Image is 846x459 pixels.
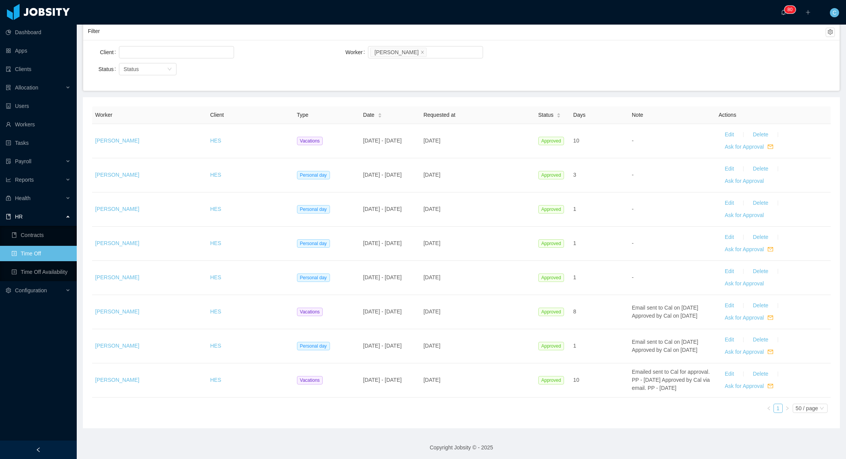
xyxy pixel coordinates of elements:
a: icon: userWorkers [6,117,71,132]
span: 1 [573,206,576,212]
button: Delete [747,129,774,141]
span: Approved [538,308,564,316]
span: Personal day [297,171,330,179]
a: HES [210,138,221,144]
div: [PERSON_NAME] [374,48,419,56]
span: [DATE] [424,240,440,246]
span: C [833,8,836,17]
span: Approved [538,273,564,282]
input: Client [121,48,125,57]
a: [PERSON_NAME] [95,240,139,246]
i: icon: solution [6,85,11,90]
button: Edit [719,265,740,278]
i: icon: close [421,50,424,55]
a: [PERSON_NAME] [95,377,139,383]
span: Approved [538,376,564,384]
a: icon: appstoreApps [6,43,71,58]
span: - [632,206,634,212]
button: Edit [719,231,740,244]
sup: 80 [784,6,795,13]
i: icon: plus [805,10,811,15]
span: Approved [538,171,564,179]
button: Ask for Approval [719,175,770,187]
span: Status [124,66,139,72]
span: Approved [538,205,564,214]
span: [DATE] - [DATE] [363,138,402,144]
span: Status [538,111,554,119]
button: Delete [747,368,774,380]
span: [DATE] [424,308,440,315]
a: HES [210,240,221,246]
span: 1 [573,274,576,280]
div: Sort [556,112,561,117]
i: icon: caret-up [557,112,561,114]
button: Ask for Approval [719,278,770,290]
button: Ask for Approval [719,209,770,222]
div: Sort [378,112,382,117]
span: - [632,240,634,246]
span: [DATE] [424,343,440,349]
a: HES [210,308,221,315]
a: 1 [774,404,782,413]
span: Personal day [297,239,330,248]
i: icon: caret-down [378,115,382,117]
button: Ask for Approvalmail [719,346,779,358]
span: Emailed sent to Cal for approval. PP - [DATE] Approved by Cal via email. PP - [DATE] [632,369,710,391]
a: HES [210,343,221,349]
a: [PERSON_NAME] [95,206,139,212]
span: [DATE] [424,206,440,212]
a: [PERSON_NAME] [95,172,139,178]
span: - [632,172,634,178]
li: Next Page [783,404,792,413]
a: HES [210,377,221,383]
span: Type [297,112,308,118]
a: HES [210,172,221,178]
span: Vacations [297,137,323,145]
span: Configuration [15,287,47,293]
li: Previous Page [764,404,773,413]
span: Personal day [297,273,330,282]
span: Reports [15,177,34,183]
span: [DATE] - [DATE] [363,343,402,349]
a: [PERSON_NAME] [95,138,139,144]
i: icon: bell [781,10,786,15]
span: [DATE] - [DATE] [363,240,402,246]
label: Client [100,49,119,55]
span: 8 [573,308,576,315]
i: icon: right [785,406,790,411]
span: [DATE] [424,274,440,280]
p: 0 [790,6,793,13]
span: 1 [573,343,576,349]
span: [DATE] [424,377,440,383]
a: icon: profileTime Off [12,246,71,261]
li: Douglas De Carli Immig [370,48,427,57]
div: Filter [88,24,826,38]
span: [DATE] - [DATE] [363,377,402,383]
span: Worker [95,112,112,118]
a: icon: auditClients [6,61,71,77]
span: Vacations [297,308,323,316]
span: HR [15,214,23,220]
span: 3 [573,172,576,178]
p: 8 [787,6,790,13]
button: Ask for Approvalmail [719,380,779,393]
span: Actions [719,112,736,118]
span: [DATE] - [DATE] [363,206,402,212]
span: Requested at [424,112,455,118]
label: Status [99,66,119,72]
a: [PERSON_NAME] [95,308,139,315]
i: icon: setting [6,288,11,293]
span: Vacations [297,376,323,384]
i: icon: medicine-box [6,196,11,201]
i: icon: file-protect [6,159,11,164]
span: Payroll [15,158,31,164]
a: HES [210,274,221,280]
span: [DATE] [424,138,440,144]
a: icon: pie-chartDashboard [6,25,71,40]
button: Delete [747,265,774,278]
span: [DATE] - [DATE] [363,274,402,280]
span: - [632,274,634,280]
button: Delete [747,334,774,346]
span: Health [15,195,30,201]
button: icon: setting [826,28,835,37]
